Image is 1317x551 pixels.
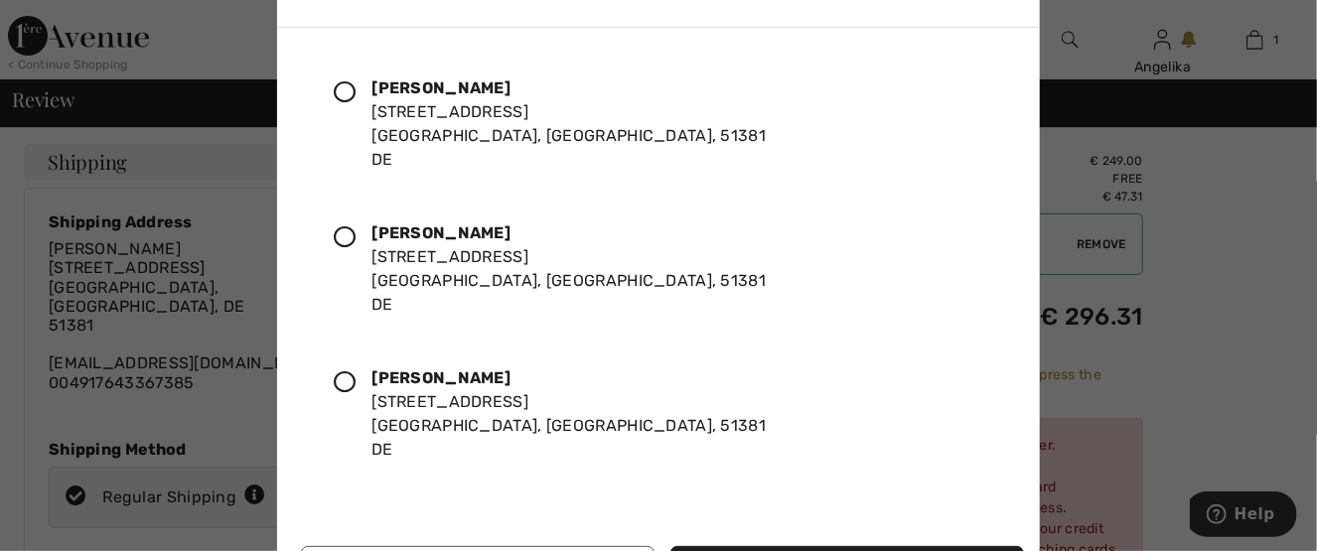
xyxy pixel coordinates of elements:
div: [STREET_ADDRESS] [GEOGRAPHIC_DATA], [GEOGRAPHIC_DATA], 51381 DE [371,366,766,462]
div: [STREET_ADDRESS] [GEOGRAPHIC_DATA], [GEOGRAPHIC_DATA], 51381 DE [371,221,766,317]
strong: [PERSON_NAME] [371,78,511,97]
div: [STREET_ADDRESS] [GEOGRAPHIC_DATA], [GEOGRAPHIC_DATA], 51381 DE [371,76,766,172]
strong: [PERSON_NAME] [371,368,511,387]
span: Help [45,14,85,32]
strong: [PERSON_NAME] [371,223,511,242]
